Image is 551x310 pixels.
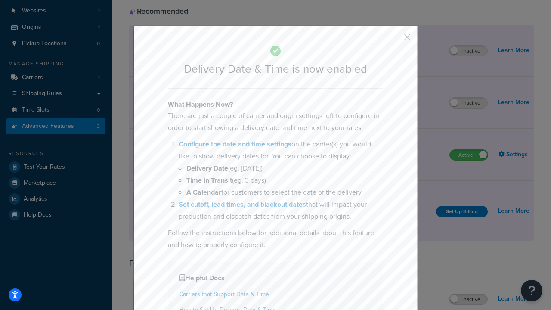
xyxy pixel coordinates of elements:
[168,63,383,75] h2: Delivery Date & Time is now enabled
[186,174,383,186] li: (eg. 3 days)
[179,290,269,299] a: Carriers that Support Date & Time
[168,99,383,110] h4: What Happens Now?
[186,162,383,174] li: (eg. [DATE])
[168,110,383,134] p: There are just a couple of carrier and origin settings left to configure in order to start showin...
[179,273,372,283] h4: Helpful Docs
[179,199,306,209] a: Set cutoff, lead times, and blackout dates
[179,139,291,149] a: Configure the date and time settings
[168,227,383,251] p: Follow the instructions below for additional details about this feature and how to properly confi...
[186,186,383,198] li: for customers to select the date of the delivery.
[179,138,383,198] li: on the carrier(s) you would like to show delivery dates for. You can choose to display:
[186,175,232,185] b: Time in Transit
[179,198,383,223] li: that will impact your production and dispatch dates from your shipping origins.
[186,187,221,197] b: A Calendar
[186,163,228,173] b: Delivery Date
